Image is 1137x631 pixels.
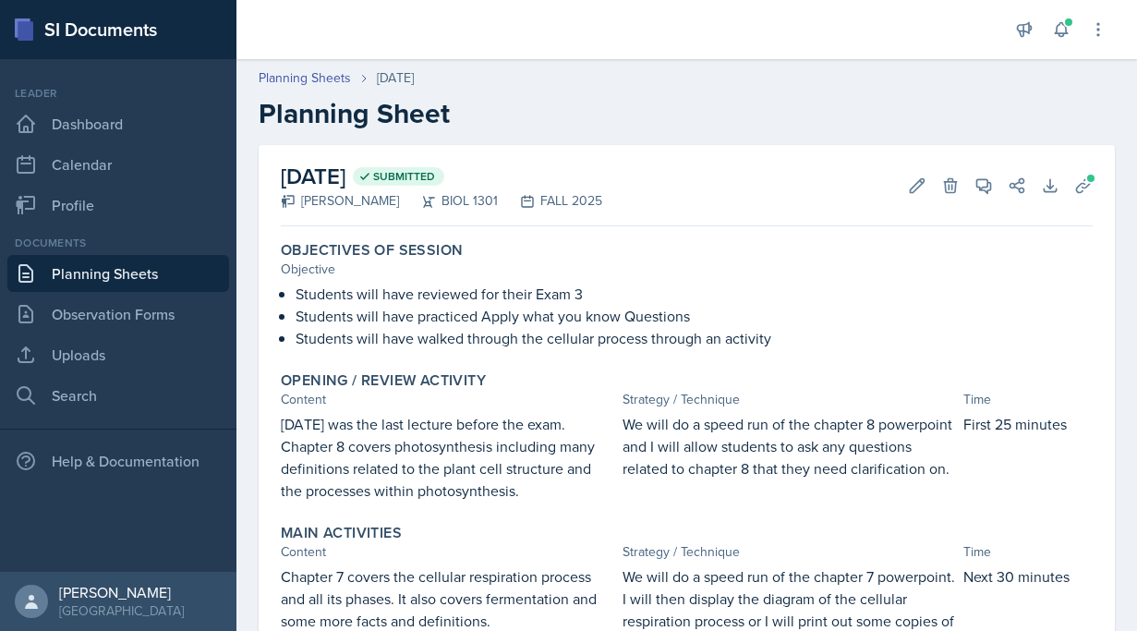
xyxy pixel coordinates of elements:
[7,105,229,142] a: Dashboard
[623,413,957,479] p: We will do a speed run of the chapter 8 powerpoint and I will allow students to ask any questions...
[399,191,498,211] div: BIOL 1301
[296,283,1093,305] p: Students will have reviewed for their Exam 3
[7,235,229,251] div: Documents
[963,413,1093,435] p: First 25 minutes
[7,146,229,183] a: Calendar
[963,565,1093,588] p: Next 30 minutes
[296,327,1093,349] p: Students will have walked through the cellular process through an activity
[7,255,229,292] a: Planning Sheets
[623,542,957,562] div: Strategy / Technique
[281,542,615,562] div: Content
[281,260,1093,279] div: Objective
[963,542,1093,562] div: Time
[281,371,486,390] label: Opening / Review Activity
[281,524,402,542] label: Main Activities
[59,601,184,620] div: [GEOGRAPHIC_DATA]
[7,377,229,414] a: Search
[963,390,1093,409] div: Time
[7,336,229,373] a: Uploads
[281,160,602,193] h2: [DATE]
[7,85,229,102] div: Leader
[623,390,957,409] div: Strategy / Technique
[373,169,435,184] span: Submitted
[7,296,229,333] a: Observation Forms
[281,191,399,211] div: [PERSON_NAME]
[259,97,1115,130] h2: Planning Sheet
[498,191,602,211] div: FALL 2025
[259,68,351,88] a: Planning Sheets
[7,443,229,479] div: Help & Documentation
[296,305,1093,327] p: Students will have practiced Apply what you know Questions
[281,390,615,409] div: Content
[7,187,229,224] a: Profile
[281,241,463,260] label: Objectives of Session
[377,68,414,88] div: [DATE]
[281,413,615,502] p: [DATE] was the last lecture before the exam. Chapter 8 covers photosynthesis including many defin...
[59,583,184,601] div: [PERSON_NAME]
